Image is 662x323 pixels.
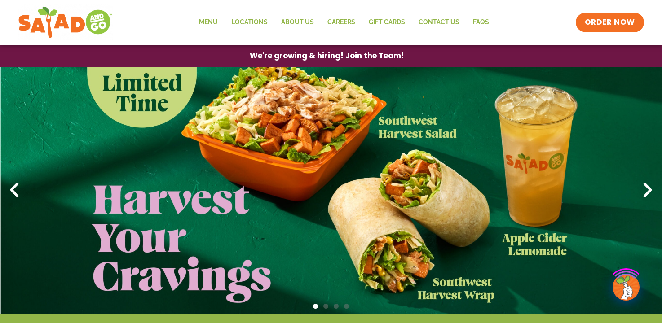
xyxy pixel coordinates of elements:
span: Go to slide 2 [323,304,328,309]
img: new-SAG-logo-768×292 [18,4,113,40]
a: GIFT CARDS [362,12,412,33]
a: Menu [192,12,225,33]
span: We're growing & hiring! Join the Team! [250,52,404,60]
a: Careers [321,12,362,33]
span: Go to slide 4 [344,304,349,309]
a: Locations [225,12,274,33]
a: About Us [274,12,321,33]
a: Contact Us [412,12,466,33]
a: We're growing & hiring! Join the Team! [236,45,418,66]
span: Go to slide 3 [334,304,339,309]
span: Go to slide 1 [313,304,318,309]
div: Next slide [638,180,658,200]
span: ORDER NOW [585,17,635,28]
nav: Menu [192,12,496,33]
div: Previous slide [4,180,24,200]
a: FAQs [466,12,496,33]
a: ORDER NOW [576,13,644,32]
